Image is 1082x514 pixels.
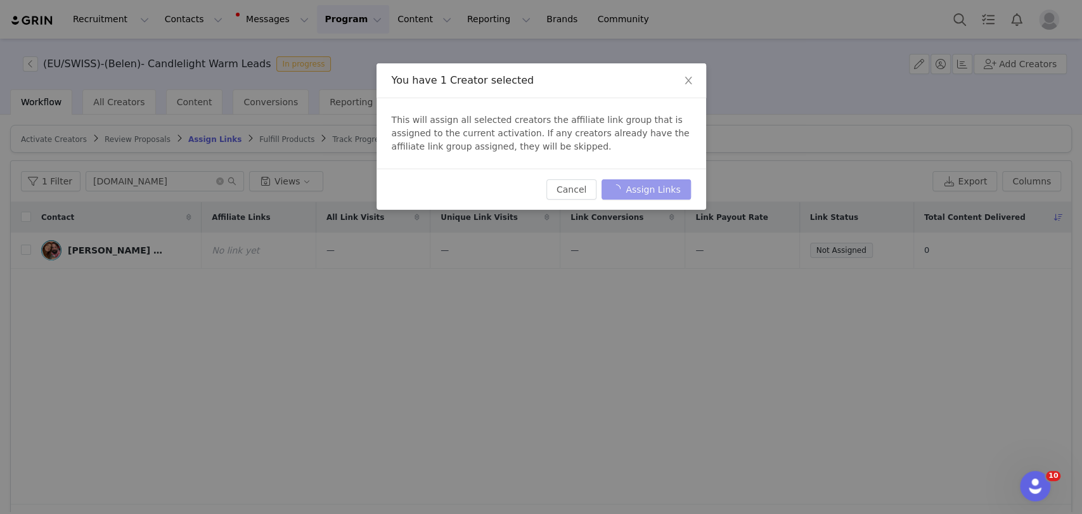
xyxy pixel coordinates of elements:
i: icon: close [683,75,693,86]
button: Cancel [546,179,596,200]
span: 10 [1046,471,1060,481]
div: You have 1 Creator selected [392,74,691,87]
iframe: Intercom live chat [1020,471,1050,501]
button: Close [671,63,706,99]
div: This will assign all selected creators the affiliate link group that is assigned to the current a... [377,98,706,169]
